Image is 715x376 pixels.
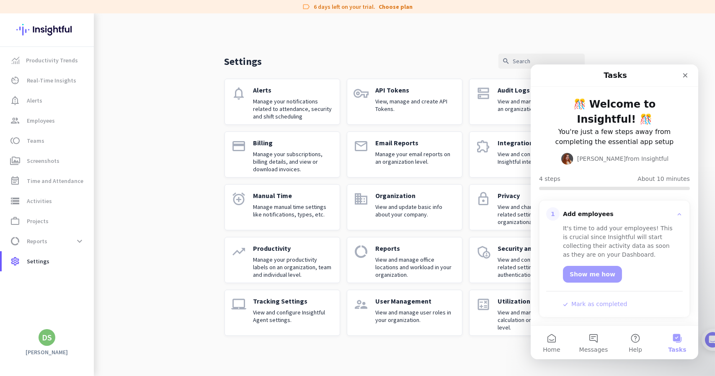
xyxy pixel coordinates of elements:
[27,116,55,126] span: Employees
[10,176,20,186] i: event_note
[27,176,83,186] span: Time and Attendance
[376,139,455,147] p: Email Reports
[469,290,585,336] a: calculateUtilizationView and manage utilization calculation on organizational level.
[2,251,94,271] a: settingsSettings
[2,211,94,231] a: work_outlineProjects
[2,131,94,151] a: tollTeams
[498,98,578,113] p: View and manage audit logs on an organization level.
[232,191,247,206] i: alarm_add
[498,309,578,331] p: View and manage utilization calculation on organizational level.
[253,297,333,305] p: Tracking Settings
[10,216,20,226] i: work_outline
[10,95,20,106] i: notification_important
[476,297,491,312] i: calculate
[12,57,19,64] img: menu-item
[253,150,333,173] p: Manage your subscriptions, billing details, and view or download invoices.
[376,98,455,113] p: View, manage and create API Tokens.
[225,237,340,283] a: trending_upProductivityManage your productivity labels on an organization, team and individual le...
[72,234,87,249] button: expand_more
[469,79,585,125] a: dnsAudit LogsView and manage audit logs on an organization level.
[354,139,369,154] i: email
[498,203,578,226] p: View and change privacy-related settings on an organizational level.
[376,203,455,218] p: View and update basic info about your company.
[2,50,94,70] a: menu-itemProductivity Trends
[498,139,578,147] p: Integrations
[232,297,247,312] i: laptop_mac
[2,90,94,111] a: notification_importantAlerts
[376,244,455,252] p: Reports
[253,244,333,252] p: Productivity
[354,86,369,101] i: vpn_key
[376,256,455,278] p: View and manage office locations and workload in your organization.
[253,203,333,218] p: Manage manual time settings like notifications, types, etc.
[2,171,94,191] a: event_noteTime and Attendance
[27,256,49,266] span: Settings
[27,196,52,206] span: Activities
[27,156,59,166] span: Screenshots
[27,75,76,85] span: Real-Time Insights
[476,191,491,206] i: lock
[27,236,47,246] span: Reports
[253,256,333,278] p: Manage your productivity labels on an organization, team and individual level.
[347,79,462,125] a: vpn_keyAPI TokensView, manage and create API Tokens.
[347,131,462,178] a: emailEmail ReportsManage your email reports on an organization level.
[253,309,333,324] p: View and configure Insightful Agent settings.
[498,256,578,278] p: View and configure security-related settings like authentication and SSO.
[302,3,311,11] i: label
[225,55,262,68] p: Settings
[232,139,247,154] i: payment
[498,150,578,165] p: View and configure your Insightful integrations.
[376,86,455,94] p: API Tokens
[27,216,49,226] span: Projects
[354,244,369,259] i: data_usage
[2,231,94,251] a: data_usageReportsexpand_more
[10,75,20,85] i: av_timer
[10,256,20,266] i: settings
[225,184,340,230] a: alarm_addManual TimeManage manual time settings like notifications, types, etc.
[376,309,455,324] p: View and manage user roles in your organization.
[10,196,20,206] i: storage
[503,57,510,65] i: search
[476,86,491,101] i: dns
[253,191,333,200] p: Manual Time
[253,98,333,120] p: Manage your notifications related to attendance, security and shift scheduling
[10,236,20,246] i: data_usage
[498,86,578,94] p: Audit Logs
[354,191,369,206] i: domain
[2,151,94,171] a: perm_mediaScreenshots
[498,244,578,252] p: Security and Identity
[253,86,333,94] p: Alerts
[27,136,44,146] span: Teams
[232,244,247,259] i: trending_up
[225,79,340,125] a: notificationsAlertsManage your notifications related to attendance, security and shift scheduling
[476,244,491,259] i: admin_panel_settings
[347,237,462,283] a: data_usageReportsView and manage office locations and workload in your organization.
[253,139,333,147] p: Billing
[376,297,455,305] p: User Management
[10,136,20,146] i: toll
[476,139,491,154] i: extension
[469,131,585,178] a: extensionIntegrationsView and configure your Insightful integrations.
[376,191,455,200] p: Organization
[498,191,578,200] p: Privacy
[379,3,413,11] a: Choose plan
